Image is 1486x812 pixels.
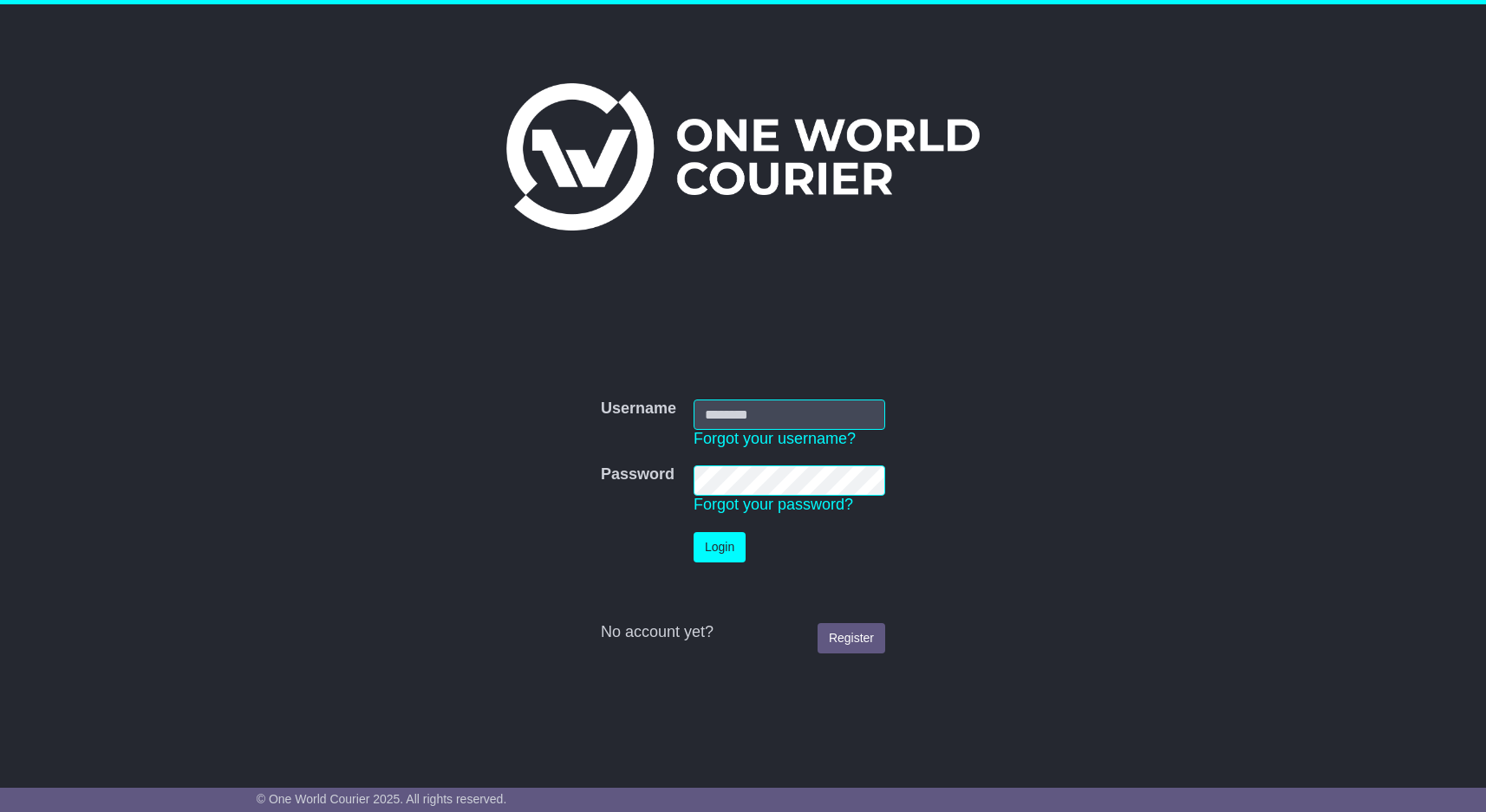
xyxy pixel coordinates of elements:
[694,532,746,562] button: Login
[818,623,885,653] a: Register
[601,623,885,642] div: No account yet?
[601,465,675,484] label: Password
[601,400,676,419] label: Username
[257,792,507,806] span: © One World Courier 2025. All rights reserved.
[694,496,853,513] a: Forgot your password?
[694,430,856,447] a: Forgot your username?
[506,83,980,231] img: One World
